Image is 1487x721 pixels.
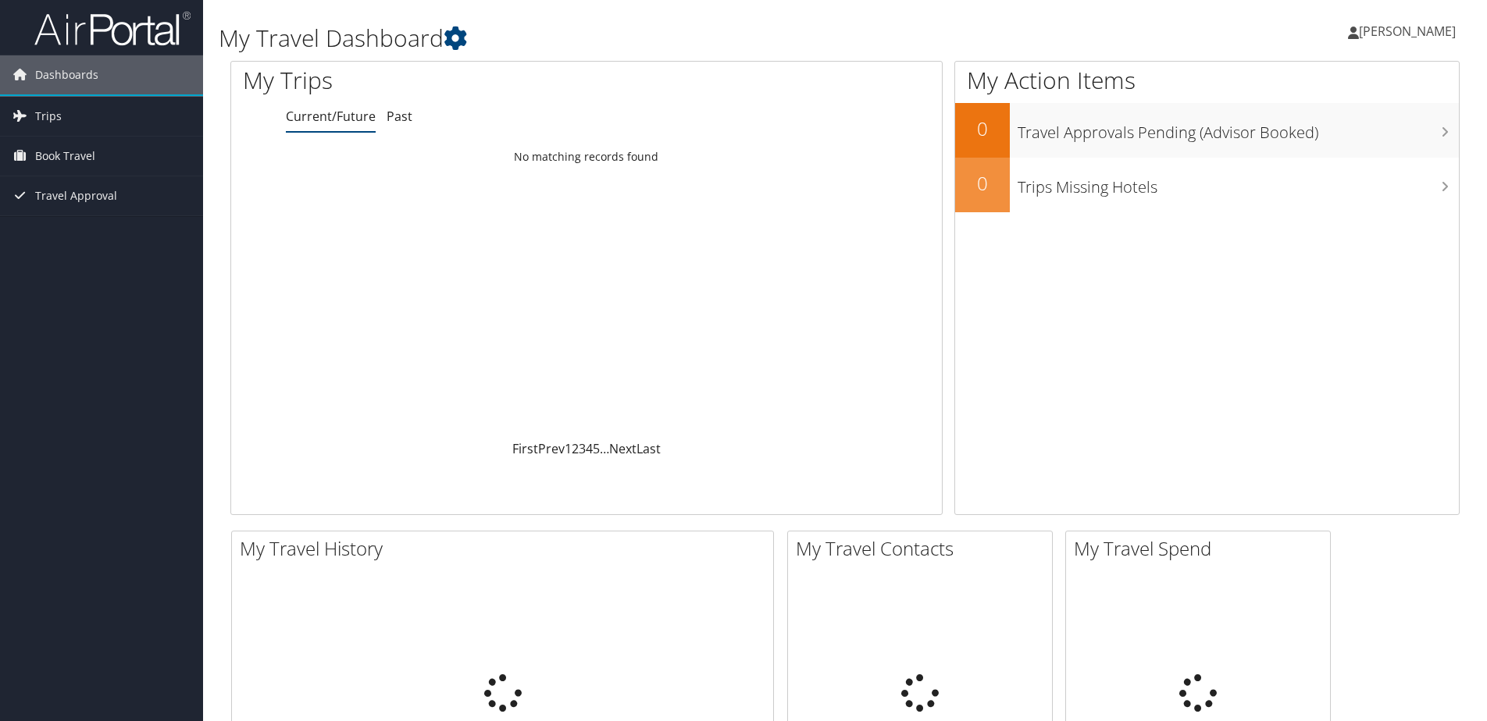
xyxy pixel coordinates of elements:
[231,143,942,171] td: No matching records found
[600,440,609,457] span: …
[1018,114,1459,144] h3: Travel Approvals Pending (Advisor Booked)
[637,440,661,457] a: Last
[34,10,191,47] img: airportal-logo.png
[240,535,773,562] h2: My Travel History
[955,115,1010,142] h2: 0
[593,440,600,457] a: 5
[796,535,1052,562] h2: My Travel Contacts
[1348,8,1471,55] a: [PERSON_NAME]
[579,440,586,457] a: 3
[286,108,376,125] a: Current/Future
[35,137,95,176] span: Book Travel
[243,64,634,97] h1: My Trips
[219,22,1054,55] h1: My Travel Dashboard
[609,440,637,457] a: Next
[512,440,538,457] a: First
[955,103,1459,158] a: 0Travel Approvals Pending (Advisor Booked)
[586,440,593,457] a: 4
[35,176,117,215] span: Travel Approval
[955,170,1010,197] h2: 0
[955,158,1459,212] a: 0Trips Missing Hotels
[572,440,579,457] a: 2
[538,440,565,457] a: Prev
[1074,535,1330,562] h2: My Travel Spend
[387,108,412,125] a: Past
[1018,169,1459,198] h3: Trips Missing Hotels
[565,440,572,457] a: 1
[955,64,1459,97] h1: My Action Items
[35,55,98,94] span: Dashboards
[35,97,62,136] span: Trips
[1359,23,1456,40] span: [PERSON_NAME]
